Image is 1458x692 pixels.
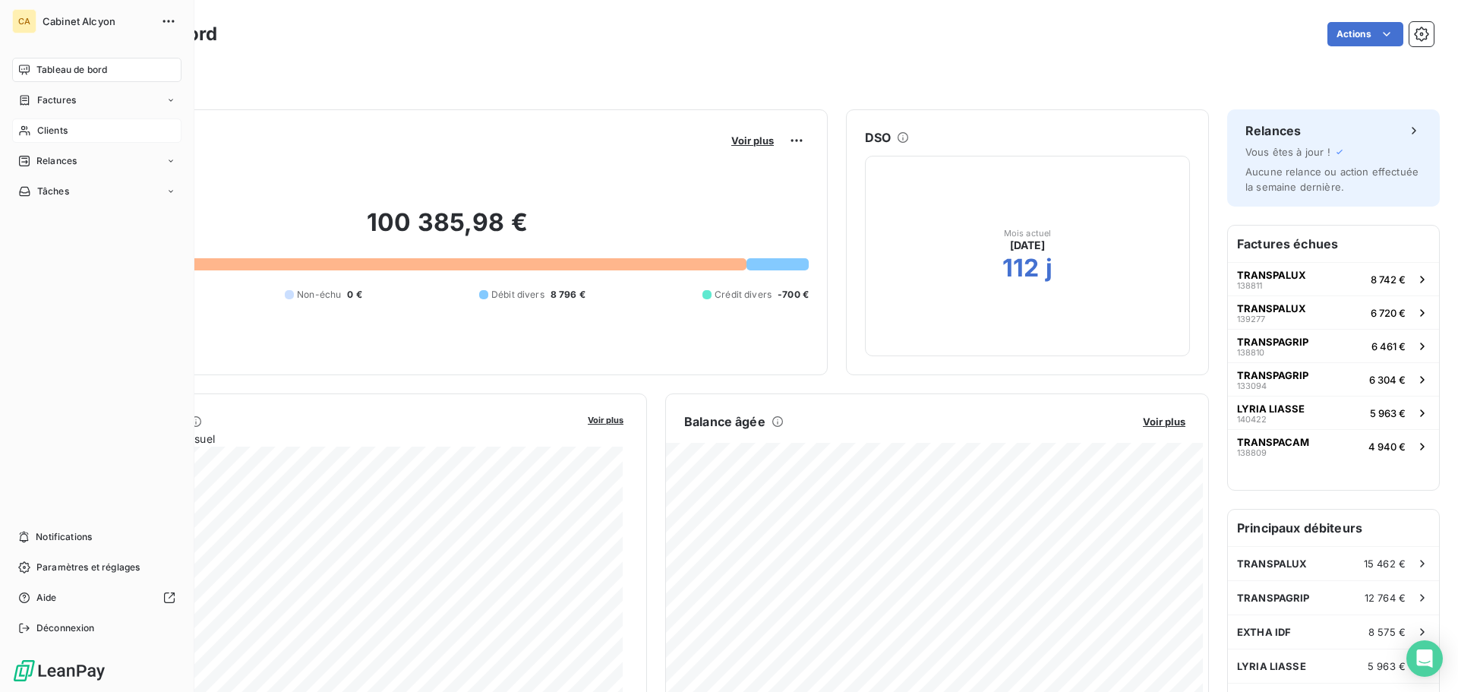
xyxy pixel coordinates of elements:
span: 12 764 € [1365,592,1406,604]
span: Crédit divers [715,288,772,302]
span: 139277 [1237,314,1265,324]
span: 4 940 € [1368,441,1406,453]
h2: 100 385,98 € [86,207,809,253]
span: Mois actuel [1004,229,1052,238]
span: TRANSPAGRIP [1237,369,1308,381]
span: TRANSPALUX [1237,302,1306,314]
span: Vous êtes à jour ! [1245,146,1330,158]
span: 8 575 € [1368,626,1406,638]
button: TRANSPALUX1392776 720 € [1228,295,1439,329]
span: Aucune relance ou action effectuée la semaine dernière. [1245,166,1419,193]
h6: DSO [865,128,891,147]
span: 6 304 € [1369,374,1406,386]
button: TRANSPAGRIP1388106 461 € [1228,329,1439,362]
button: Voir plus [727,134,778,147]
h6: Factures échues [1228,226,1439,262]
span: Voir plus [1143,416,1185,428]
button: LYRIA LIASSE1404225 963 € [1228,396,1439,429]
button: Voir plus [583,412,628,426]
span: LYRIA LIASSE [1237,403,1305,415]
span: Chiffre d'affaires mensuel [86,431,577,447]
span: 138809 [1237,448,1267,457]
span: 138810 [1237,348,1264,357]
span: Débit divers [491,288,544,302]
button: TRANSPAGRIP1330946 304 € [1228,362,1439,396]
span: Paramètres et réglages [36,561,140,574]
span: 6 461 € [1371,340,1406,352]
span: 6 720 € [1371,307,1406,319]
span: Cabinet Alcyon [43,15,152,27]
span: Voir plus [731,134,774,147]
button: TRANSPALUX1388118 742 € [1228,262,1439,295]
h6: Principaux débiteurs [1228,510,1439,546]
span: Aide [36,591,57,605]
span: 5 963 € [1370,407,1406,419]
button: TRANSPACAM1388094 940 € [1228,429,1439,463]
a: Aide [12,586,181,610]
span: 138811 [1237,281,1262,290]
span: Déconnexion [36,621,95,635]
span: 15 462 € [1364,558,1406,570]
span: 8 742 € [1371,273,1406,286]
span: TRANSPACAM [1237,436,1309,448]
span: EXTHA IDF [1237,626,1291,638]
h6: Balance âgée [684,412,765,431]
span: TRANSPAGRIP [1237,336,1308,348]
button: Voir plus [1138,415,1190,428]
span: 5 963 € [1368,660,1406,672]
span: Clients [37,124,68,137]
span: 0 € [347,288,361,302]
span: 8 796 € [551,288,585,302]
span: 140422 [1237,415,1267,424]
img: Logo LeanPay [12,659,106,683]
span: Voir plus [588,415,623,425]
span: Factures [37,93,76,107]
h2: j [1046,253,1052,283]
span: [DATE] [1010,238,1046,253]
div: CA [12,9,36,33]
button: Actions [1327,22,1403,46]
span: LYRIA LIASSE [1237,660,1306,672]
div: Open Intercom Messenger [1406,640,1443,677]
span: Relances [36,154,77,168]
span: TRANSPALUX [1237,558,1308,570]
span: -700 € [778,288,809,302]
span: 133094 [1237,381,1267,390]
h6: Relances [1245,122,1301,140]
span: Notifications [36,530,92,544]
span: Non-échu [297,288,341,302]
span: Tableau de bord [36,63,107,77]
span: TRANSPAGRIP [1237,592,1310,604]
span: Tâches [37,185,69,198]
span: TRANSPALUX [1237,269,1306,281]
h2: 112 [1002,253,1039,283]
